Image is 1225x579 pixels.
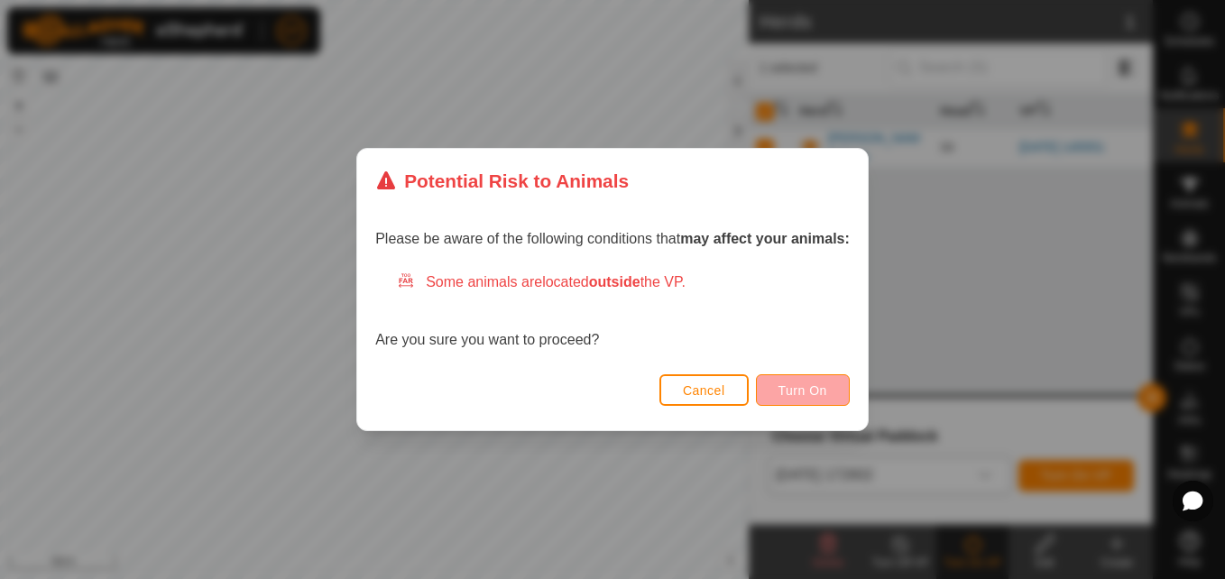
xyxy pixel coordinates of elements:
[375,271,850,351] div: Are you sure you want to proceed?
[659,374,749,406] button: Cancel
[680,231,850,246] strong: may affect your animals:
[542,274,686,289] span: located the VP.
[778,383,827,398] span: Turn On
[683,383,725,398] span: Cancel
[756,374,850,406] button: Turn On
[397,271,850,293] div: Some animals are
[375,167,629,195] div: Potential Risk to Animals
[589,274,640,289] strong: outside
[375,231,850,246] span: Please be aware of the following conditions that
